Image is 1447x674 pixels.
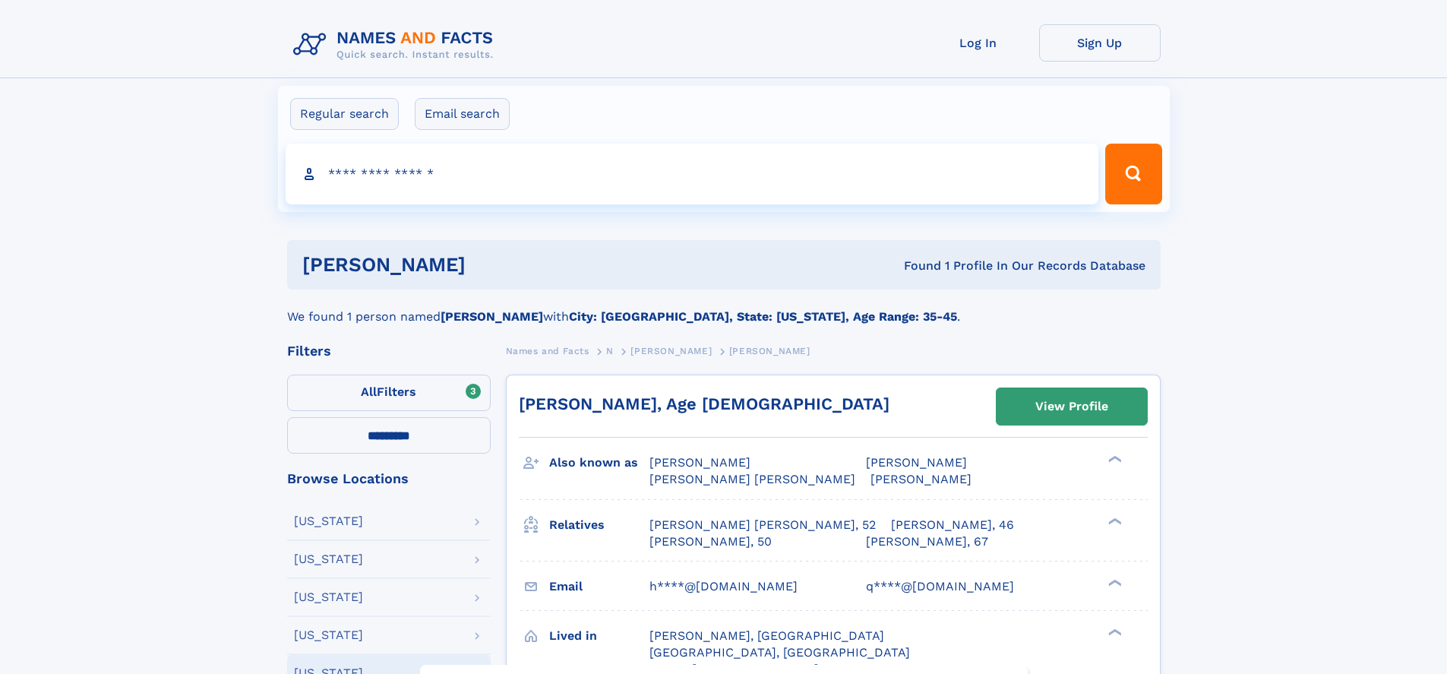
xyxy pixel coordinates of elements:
[294,591,363,603] div: [US_STATE]
[866,455,967,470] span: [PERSON_NAME]
[287,290,1161,326] div: We found 1 person named with .
[729,346,810,356] span: [PERSON_NAME]
[415,98,510,130] label: Email search
[649,455,750,470] span: [PERSON_NAME]
[918,24,1039,62] a: Log In
[1035,389,1108,424] div: View Profile
[630,341,712,360] a: [PERSON_NAME]
[361,384,377,399] span: All
[870,472,972,486] span: [PERSON_NAME]
[649,645,910,660] span: [GEOGRAPHIC_DATA], [GEOGRAPHIC_DATA]
[649,517,876,533] a: [PERSON_NAME] [PERSON_NAME], 52
[506,341,589,360] a: Names and Facts
[1104,454,1123,464] div: ❯
[290,98,399,130] label: Regular search
[630,346,712,356] span: [PERSON_NAME]
[866,533,988,550] a: [PERSON_NAME], 67
[1104,627,1123,637] div: ❯
[286,144,1099,204] input: search input
[997,388,1147,425] a: View Profile
[294,553,363,565] div: [US_STATE]
[287,375,491,411] label: Filters
[1105,144,1161,204] button: Search Button
[569,309,957,324] b: City: [GEOGRAPHIC_DATA], State: [US_STATE], Age Range: 35-45
[287,344,491,358] div: Filters
[1039,24,1161,62] a: Sign Up
[294,629,363,641] div: [US_STATE]
[649,472,855,486] span: [PERSON_NAME] [PERSON_NAME]
[649,628,884,643] span: [PERSON_NAME], [GEOGRAPHIC_DATA]
[649,533,772,550] a: [PERSON_NAME], 50
[1104,577,1123,587] div: ❯
[606,346,614,356] span: N
[1104,516,1123,526] div: ❯
[606,341,614,360] a: N
[549,623,649,649] h3: Lived in
[684,258,1145,274] div: Found 1 Profile In Our Records Database
[549,512,649,538] h3: Relatives
[549,574,649,600] h3: Email
[891,517,1014,533] a: [PERSON_NAME], 46
[294,515,363,527] div: [US_STATE]
[519,394,889,413] a: [PERSON_NAME], Age [DEMOGRAPHIC_DATA]
[302,255,685,274] h1: [PERSON_NAME]
[287,472,491,486] div: Browse Locations
[441,309,543,324] b: [PERSON_NAME]
[549,450,649,476] h3: Also known as
[287,24,506,65] img: Logo Names and Facts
